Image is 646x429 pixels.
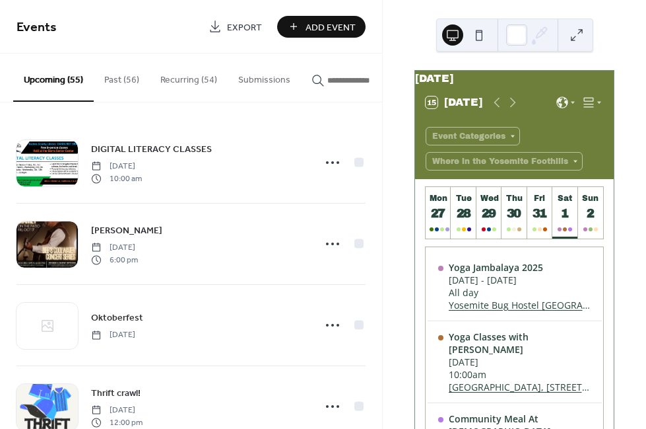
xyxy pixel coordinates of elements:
[415,71,614,87] div: [DATE]
[13,54,94,102] button: Upcoming (55)
[449,381,591,393] a: [GEOGRAPHIC_DATA], [STREET_ADDRESS]
[277,16,366,38] button: Add Event
[426,187,451,239] button: Mon27
[91,311,143,325] span: Oktoberfest
[449,368,591,381] div: 10:00am
[421,93,487,112] button: 15[DATE]
[507,206,522,221] div: 30
[199,16,272,38] a: Export
[552,187,577,239] button: Sat1
[91,310,143,325] a: Oktoberfest
[533,206,548,221] div: 31
[558,206,573,221] div: 1
[431,206,446,221] div: 27
[449,274,591,286] div: [DATE] - [DATE]
[91,329,135,341] span: [DATE]
[91,173,142,184] span: 10:00 am
[94,54,150,100] button: Past (56)
[480,194,498,203] div: Wed
[582,194,599,203] div: Sun
[91,223,162,238] a: [PERSON_NAME]
[578,187,603,239] button: Sun2
[556,194,573,203] div: Sat
[449,286,591,299] div: All day
[449,299,591,311] a: Yosemite Bug Hostel [GEOGRAPHIC_DATA], [STREET_ADDRESS]
[91,143,212,157] span: DIGITAL LITERACY CLASSES
[228,54,301,100] button: Submissions
[451,187,476,239] button: Tue28
[91,416,143,428] span: 12:00 pm
[482,206,497,221] div: 29
[505,194,523,203] div: Thu
[449,356,591,368] div: [DATE]
[91,385,141,401] a: Thrift crawl!
[455,194,472,203] div: Tue
[91,254,138,266] span: 6:00 pm
[91,141,212,157] a: DIGITAL LITERACY CLASSES
[91,405,143,416] span: [DATE]
[456,206,471,221] div: 28
[476,187,501,239] button: Wed29
[430,194,447,203] div: Mon
[449,261,591,274] div: Yoga Jambalaya 2025
[531,194,548,203] div: Fri
[227,20,262,34] span: Export
[583,206,598,221] div: 2
[501,187,527,239] button: Thu30
[16,15,57,40] span: Events
[449,331,591,356] div: Yoga Classes with [PERSON_NAME]
[150,54,228,100] button: Recurring (54)
[91,161,142,173] span: [DATE]
[91,387,141,401] span: Thrift crawl!
[91,242,138,254] span: [DATE]
[306,20,356,34] span: Add Event
[527,187,552,239] button: Fri31
[91,224,162,238] span: [PERSON_NAME]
